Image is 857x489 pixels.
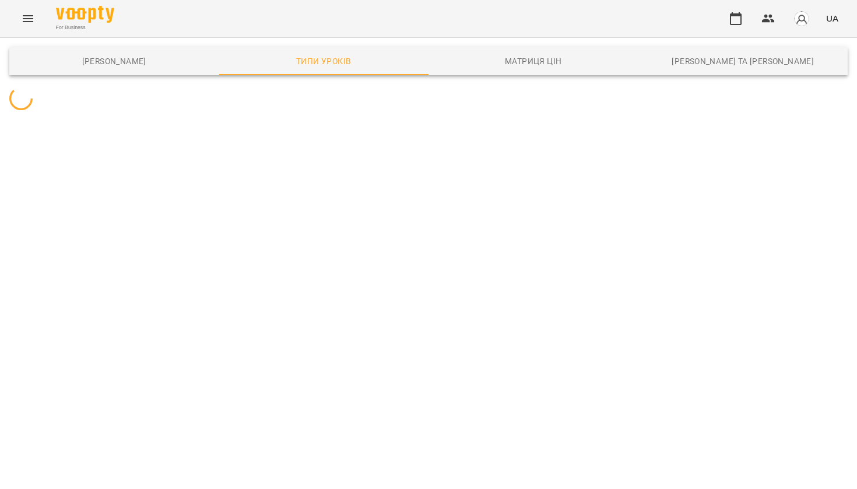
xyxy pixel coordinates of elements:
[435,54,631,68] span: Матриця цін
[793,10,810,27] img: avatar_s.png
[226,54,422,68] span: Типи уроків
[14,5,42,33] button: Menu
[56,24,114,31] span: For Business
[821,8,843,29] button: UA
[16,54,212,68] span: [PERSON_NAME]
[56,6,114,23] img: Voopty Logo
[645,54,841,68] span: [PERSON_NAME] та [PERSON_NAME]
[826,12,838,24] span: UA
